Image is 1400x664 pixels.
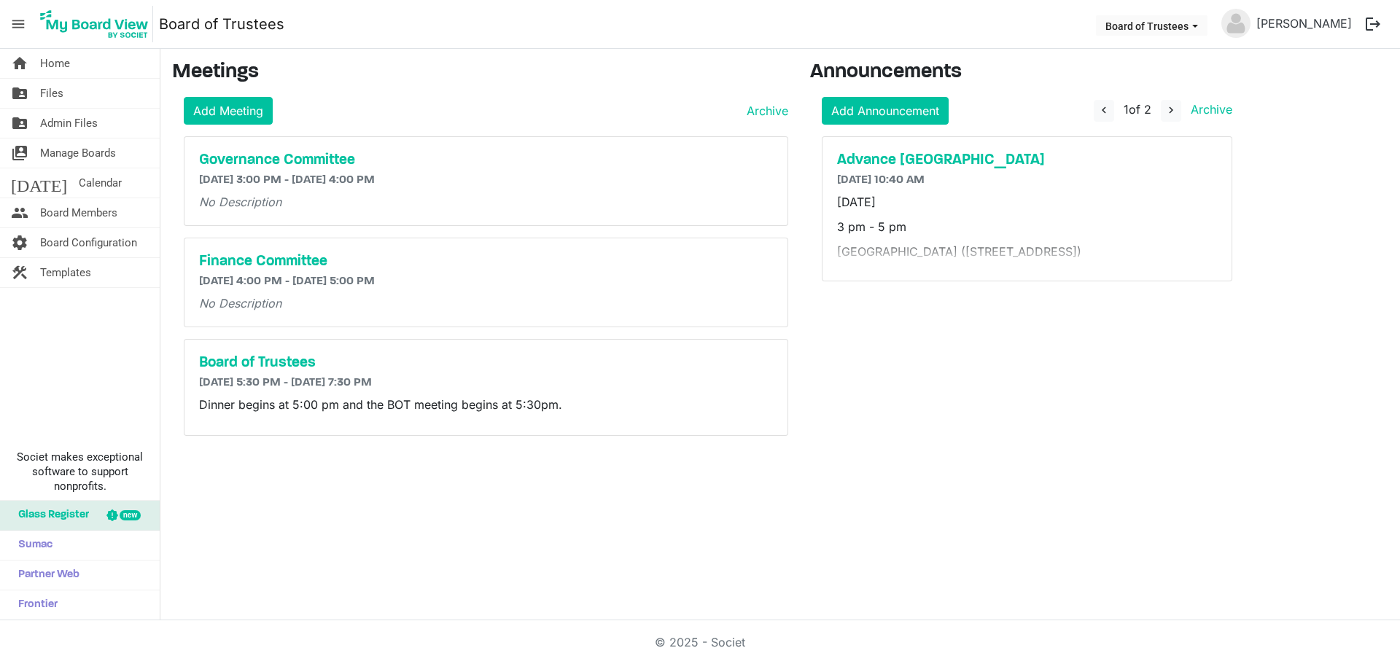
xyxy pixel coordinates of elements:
[837,174,925,186] span: [DATE] 10:40 AM
[36,6,153,42] img: My Board View Logo
[79,168,122,198] span: Calendar
[11,168,67,198] span: [DATE]
[1164,103,1178,117] span: navigate_next
[184,97,273,125] a: Add Meeting
[1124,102,1151,117] span: of 2
[40,109,98,138] span: Admin Files
[1251,9,1358,38] a: [PERSON_NAME]
[40,79,63,108] span: Files
[1185,102,1232,117] a: Archive
[40,138,116,168] span: Manage Boards
[11,49,28,78] span: home
[1161,100,1181,122] button: navigate_next
[11,590,58,620] span: Frontier
[36,6,159,42] a: My Board View Logo
[655,635,745,649] a: © 2025 - Societ
[159,9,284,39] a: Board of Trustees
[1094,100,1114,122] button: navigate_before
[40,198,117,227] span: Board Members
[1124,102,1129,117] span: 1
[172,60,788,85] h3: Meetings
[11,138,28,168] span: switch_account
[837,218,1217,235] p: 3 pm - 5 pm
[199,376,773,390] h6: [DATE] 5:30 PM - [DATE] 7:30 PM
[7,450,153,493] span: Societ makes exceptional software to support nonprofits.
[11,228,28,257] span: settings
[120,510,141,520] div: new
[1221,9,1251,38] img: no-profile-picture.svg
[11,109,28,138] span: folder_shared
[199,396,773,413] p: Dinner begins at 5:00 pm and the BOT meeting begins at 5:30pm.
[199,294,773,312] p: No Description
[40,49,70,78] span: Home
[11,198,28,227] span: people
[11,79,28,108] span: folder_shared
[837,193,1217,211] p: [DATE]
[1358,9,1388,39] button: logout
[1097,103,1111,117] span: navigate_before
[741,102,788,120] a: Archive
[199,193,773,211] p: No Description
[199,173,773,187] h6: [DATE] 3:00 PM - [DATE] 4:00 PM
[1096,15,1207,36] button: Board of Trustees dropdownbutton
[4,10,32,38] span: menu
[40,228,137,257] span: Board Configuration
[837,152,1217,169] a: Advance [GEOGRAPHIC_DATA]
[40,258,91,287] span: Templates
[199,354,773,372] a: Board of Trustees
[11,258,28,287] span: construction
[199,152,773,169] a: Governance Committee
[11,531,52,560] span: Sumac
[11,561,79,590] span: Partner Web
[837,243,1217,260] p: [GEOGRAPHIC_DATA] ([STREET_ADDRESS])
[199,253,773,270] a: Finance Committee
[822,97,949,125] a: Add Announcement
[199,275,773,289] h6: [DATE] 4:00 PM - [DATE] 5:00 PM
[810,60,1244,85] h3: Announcements
[11,501,89,530] span: Glass Register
